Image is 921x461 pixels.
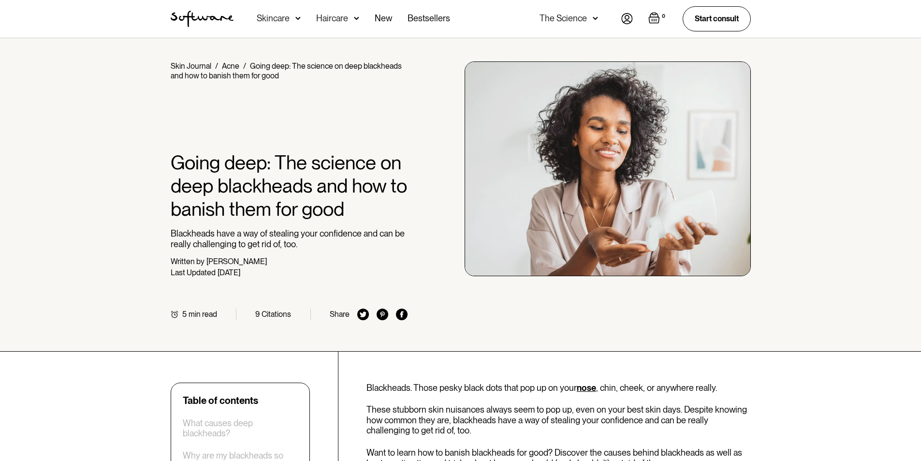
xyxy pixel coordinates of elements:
a: What causes deep blackheads? [183,418,298,439]
div: 9 [255,310,260,319]
a: home [171,11,234,27]
div: 0 [660,12,667,21]
div: The Science [540,14,587,23]
div: Haircare [316,14,348,23]
div: Written by [171,257,205,266]
p: Blackheads. Those pesky black dots that pop up on your , chin, cheek, or anywhere really. [366,383,751,393]
div: [DATE] [218,268,240,277]
img: pinterest icon [377,309,388,320]
div: / [215,61,218,71]
div: Going deep: The science on deep blackheads and how to banish them for good [171,61,402,80]
a: Open empty cart [648,12,667,26]
p: These stubborn skin nuisances always seem to pop up, even on your best skin days. Despite knowing... [366,404,751,436]
div: 5 [182,310,187,319]
div: min read [189,310,217,319]
div: Share [330,310,350,319]
a: nose [577,383,596,393]
p: Blackheads have a way of stealing your confidence and can be really challenging to get rid of, too. [171,228,408,249]
div: Table of contents [183,395,258,406]
div: / [243,61,246,71]
img: Software Logo [171,11,234,27]
img: arrow down [593,14,598,23]
a: Skin Journal [171,61,211,71]
img: arrow down [295,14,301,23]
div: Last Updated [171,268,216,277]
a: Start consult [683,6,751,31]
img: twitter icon [357,309,369,320]
div: Skincare [257,14,290,23]
a: Acne [222,61,239,71]
div: Citations [262,310,291,319]
h1: Going deep: The science on deep blackheads and how to banish them for good [171,151,408,221]
div: [PERSON_NAME] [206,257,267,266]
img: arrow down [354,14,359,23]
img: facebook icon [396,309,408,320]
